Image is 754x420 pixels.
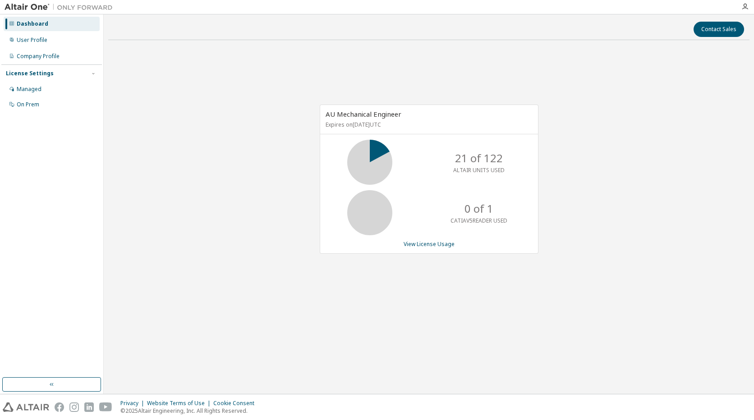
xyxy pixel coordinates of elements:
p: 21 of 122 [455,151,503,166]
button: Contact Sales [694,22,744,37]
p: CATIAV5READER USED [451,217,507,224]
p: 0 of 1 [464,201,493,216]
div: On Prem [17,101,39,108]
div: Managed [17,86,41,93]
img: instagram.svg [69,402,79,412]
div: User Profile [17,37,47,44]
img: youtube.svg [99,402,112,412]
img: linkedin.svg [84,402,94,412]
div: License Settings [6,70,54,77]
div: Cookie Consent [213,400,260,407]
p: © 2025 Altair Engineering, Inc. All Rights Reserved. [120,407,260,415]
span: AU Mechanical Engineer [326,110,401,119]
img: Altair One [5,3,117,12]
div: Website Terms of Use [147,400,213,407]
p: ALTAIR UNITS USED [453,166,505,174]
div: Company Profile [17,53,60,60]
p: Expires on [DATE] UTC [326,121,530,128]
img: facebook.svg [55,402,64,412]
div: Privacy [120,400,147,407]
div: Dashboard [17,20,48,27]
img: altair_logo.svg [3,402,49,412]
a: View License Usage [404,240,455,248]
